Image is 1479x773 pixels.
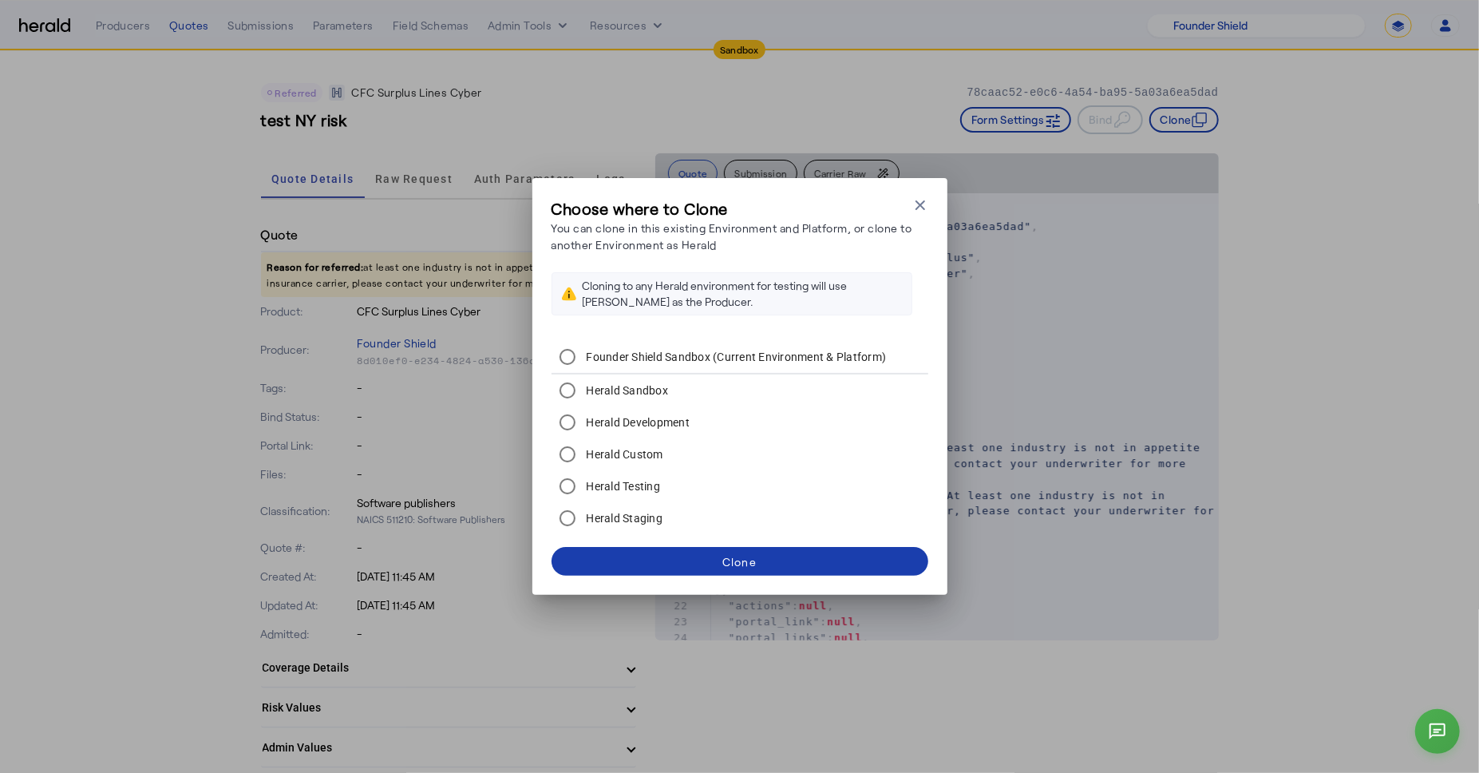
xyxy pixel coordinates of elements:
[583,478,661,494] label: Herald Testing
[552,197,912,220] h3: Choose where to Clone
[552,220,912,253] p: You can clone in this existing Environment and Platform, or clone to another Environment as Herald
[583,383,669,398] label: Herald Sandbox
[583,414,690,430] label: Herald Development
[583,446,663,462] label: Herald Custom
[552,547,928,576] button: Clone
[583,510,663,526] label: Herald Staging
[583,278,902,310] div: Cloning to any Herald environment for testing will use [PERSON_NAME] as the Producer.
[722,553,757,570] div: Clone
[583,349,887,365] label: Founder Shield Sandbox (Current Environment & Platform)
